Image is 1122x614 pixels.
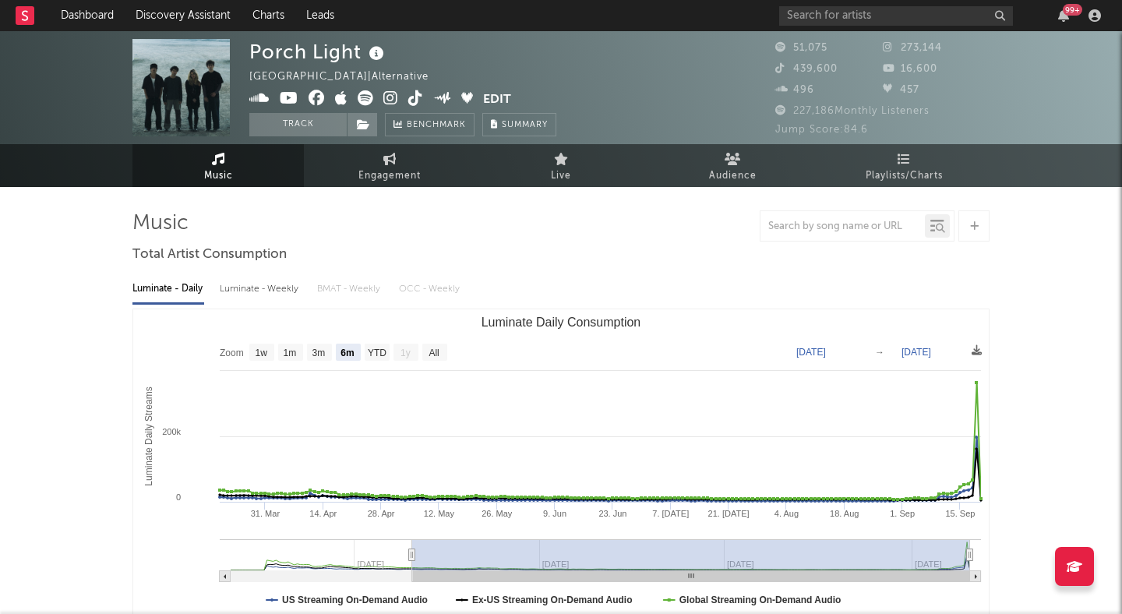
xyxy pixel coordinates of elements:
a: Benchmark [385,113,475,136]
span: 273,144 [883,43,942,53]
text: 6m [340,348,354,358]
text: 1. Sep [890,509,915,518]
text: 9. Jun [543,509,566,518]
input: Search for artists [779,6,1013,26]
text: YTD [368,348,386,358]
a: Live [475,144,647,187]
span: 16,600 [883,64,937,74]
span: Engagement [358,167,421,185]
text: Ex-US Streaming On-Demand Audio [472,595,633,605]
div: Luminate - Daily [132,276,204,302]
div: Porch Light [249,39,388,65]
text: Zoom [220,348,244,358]
span: 51,075 [775,43,827,53]
text: 23. Jun [598,509,626,518]
div: Luminate - Weekly [220,276,302,302]
text: 21. [DATE] [708,509,750,518]
text: 14. Apr [309,509,337,518]
a: Playlists/Charts [818,144,990,187]
text: 3m [312,348,326,358]
text: Global Streaming On-Demand Audio [679,595,841,605]
text: 1w [256,348,268,358]
text: 31. Mar [251,509,280,518]
text: [DATE] [796,347,826,358]
span: Live [551,167,571,185]
text: [DATE] [901,347,931,358]
text: US Streaming On-Demand Audio [282,595,428,605]
a: Music [132,144,304,187]
span: 227,186 Monthly Listeners [775,106,930,116]
text: 1y [400,348,411,358]
span: 457 [883,85,919,95]
input: Search by song name or URL [760,221,925,233]
text: 18. Aug [830,509,859,518]
span: Benchmark [407,116,466,135]
text: All [429,348,439,358]
text: 4. Aug [774,509,799,518]
span: Audience [709,167,757,185]
span: Summary [502,121,548,129]
text: Luminate Daily Streams [143,386,154,485]
button: 99+ [1058,9,1069,22]
span: Jump Score: 84.6 [775,125,868,135]
a: Engagement [304,144,475,187]
text: 15. Sep [945,509,975,518]
text: → [875,347,884,358]
button: Summary [482,113,556,136]
span: Playlists/Charts [866,167,943,185]
text: 7. [DATE] [652,509,689,518]
span: 496 [775,85,814,95]
text: 0 [176,492,181,502]
button: Track [249,113,347,136]
div: [GEOGRAPHIC_DATA] | Alternative [249,68,446,86]
text: 26. May [482,509,513,518]
text: Luminate Daily Consumption [482,316,641,329]
text: 200k [162,427,181,436]
text: 12. May [424,509,455,518]
text: 28. Apr [368,509,395,518]
span: Music [204,167,233,185]
span: Total Artist Consumption [132,245,287,264]
text: 1m [284,348,297,358]
span: 439,600 [775,64,838,74]
div: 99 + [1063,4,1082,16]
a: Audience [647,144,818,187]
button: Edit [483,90,511,110]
